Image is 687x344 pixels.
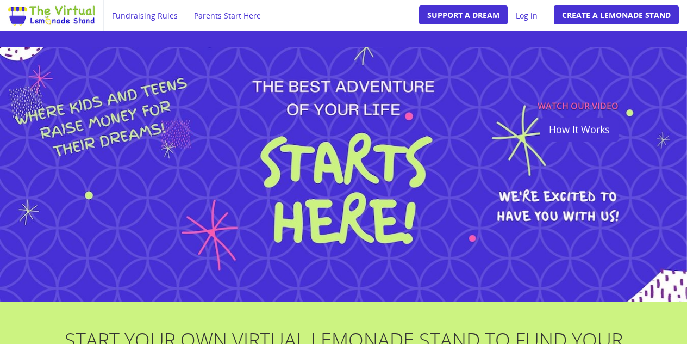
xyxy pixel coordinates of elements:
p: WATCH OUR VIDEO [138,100,619,113]
a: Create a Lemonade Stand [554,5,679,24]
img: Image [8,5,95,26]
a: Support A Dream [419,5,508,24]
button: How It Works [540,118,619,142]
span: Support A Dream [427,10,499,20]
